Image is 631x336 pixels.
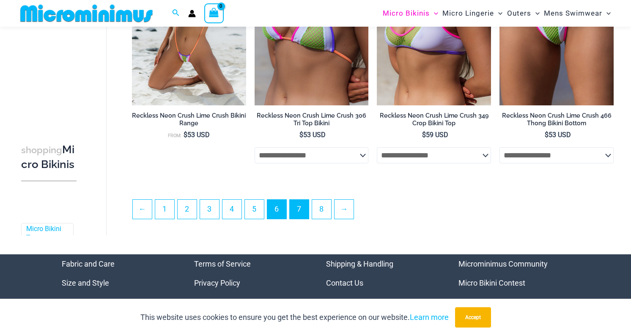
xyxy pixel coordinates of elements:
[222,200,241,219] a: Page 4
[178,200,197,219] a: Page 2
[545,131,549,139] span: $
[455,307,491,328] button: Accept
[430,3,438,24] span: Menu Toggle
[422,131,448,139] bdi: 59 USD
[542,3,613,24] a: Mens SwimwearMenu ToggleMenu Toggle
[299,131,303,139] span: $
[312,200,331,219] a: Page 8
[458,254,570,311] aside: Footer Widget 4
[255,112,369,131] a: Reckless Neon Crush Lime Crush 306 Tri Top Bikini
[507,3,531,24] span: Outers
[267,200,286,219] span: Page 6
[62,254,173,311] aside: Footer Widget 1
[184,131,210,139] bdi: 53 USD
[326,297,362,306] a: Video Blog
[194,259,251,268] a: Terms of Service
[299,131,326,139] bdi: 53 USD
[62,297,132,306] a: About Microminimus
[602,3,611,24] span: Menu Toggle
[458,297,533,306] a: Wicked Weasel Bikinis
[133,200,152,219] a: ←
[188,10,196,17] a: Account icon link
[440,3,505,24] a: Micro LingerieMenu ToggleMenu Toggle
[140,311,449,324] p: This website uses cookies to ensure you get the best experience on our website.
[458,278,525,287] a: Micro Bikini Contest
[132,112,246,131] a: Reckless Neon Crush Lime Crush Bikini Range
[505,3,542,24] a: OutersMenu ToggleMenu Toggle
[422,131,426,139] span: $
[326,254,437,311] aside: Footer Widget 3
[544,3,602,24] span: Mens Swimwear
[442,3,494,24] span: Micro Lingerie
[410,313,449,322] a: Learn more
[379,1,614,25] nav: Site Navigation
[381,3,440,24] a: Micro BikinisMenu ToggleMenu Toggle
[132,112,246,127] h2: Reckless Neon Crush Lime Crush Bikini Range
[499,112,614,131] a: Reckless Neon Crush Lime Crush 466 Thong Bikini Bottom
[200,200,219,219] a: Page 3
[326,278,363,287] a: Contact Us
[17,4,156,23] img: MM SHOP LOGO FLAT
[290,200,309,219] a: Page 7
[194,254,305,311] nav: Menu
[62,259,115,268] a: Fabric and Care
[62,254,173,311] nav: Menu
[172,8,180,19] a: Search icon link
[377,112,491,131] a: Reckless Neon Crush Lime Crush 349 Crop Bikini Top
[458,259,548,268] a: Microminimus Community
[377,112,491,127] h2: Reckless Neon Crush Lime Crush 349 Crop Bikini Top
[255,112,369,127] h2: Reckless Neon Crush Lime Crush 306 Tri Top Bikini
[26,225,67,242] a: Micro Bikini Tops
[62,278,109,287] a: Size and Style
[194,278,240,287] a: Privacy Policy
[245,200,264,219] a: Page 5
[499,112,614,127] h2: Reckless Neon Crush Lime Crush 466 Thong Bikini Bottom
[326,254,437,311] nav: Menu
[335,200,354,219] a: →
[155,200,174,219] a: Page 1
[21,145,62,155] span: shopping
[194,297,267,306] a: Payment and Returns
[21,143,77,172] h3: Micro Bikinis
[383,3,430,24] span: Micro Bikinis
[204,3,224,23] a: View Shopping Cart, empty
[458,254,570,311] nav: Menu
[326,259,393,268] a: Shipping & Handling
[545,131,571,139] bdi: 53 USD
[132,199,614,224] nav: Product Pagination
[531,3,540,24] span: Menu Toggle
[494,3,502,24] span: Menu Toggle
[168,133,181,138] span: From:
[194,254,305,311] aside: Footer Widget 2
[184,131,187,139] span: $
